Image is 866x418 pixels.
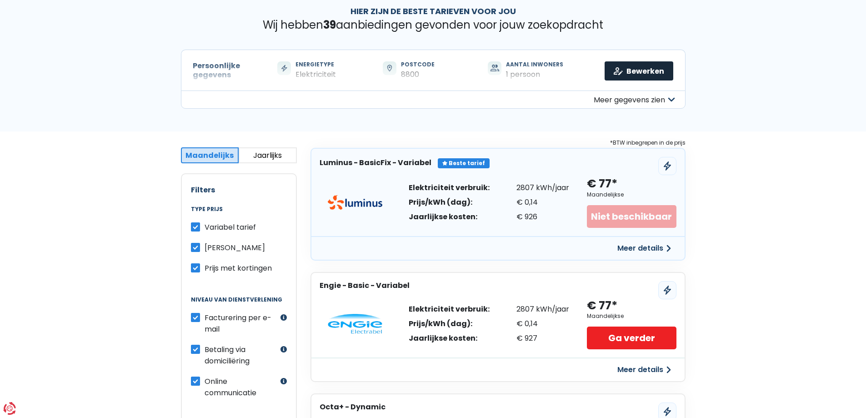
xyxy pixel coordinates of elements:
[191,186,287,194] h2: Filters
[310,138,686,148] div: *BTW inbegrepen in de prijs
[328,195,382,210] img: Luminus
[409,320,490,327] div: Prijs/kWh (dag):
[587,327,676,349] a: Ga verder
[409,306,490,313] div: Elektriciteit verbruik:
[205,222,256,232] span: Variabel tarief
[320,158,431,167] h3: Luminus - BasicFix - Variabel
[181,19,686,32] p: Wij hebben aanbiedingen gevonden voor jouw zoekopdracht
[587,176,617,191] div: € 77*
[516,199,569,206] div: € 0,14
[191,297,287,312] legend: Niveau van dienstverlening
[409,184,490,191] div: Elektriciteit verbruik:
[205,242,265,253] span: [PERSON_NAME]
[587,191,624,198] div: Maandelijkse
[587,298,617,313] div: € 77*
[587,313,624,319] div: Maandelijkse
[191,206,287,222] legend: Type prijs
[516,306,569,313] div: 2807 kWh/jaar
[323,17,336,32] span: 39
[205,344,278,367] label: Betaling via domiciliëring
[181,91,686,109] button: Meer gegevens zien
[205,263,272,273] span: Prijs met kortingen
[239,147,297,163] button: Jaarlijks
[205,312,278,335] label: Facturering per e-mail
[409,335,490,342] div: Jaarlijkse kosten:
[516,184,569,191] div: 2807 kWh/jaar
[409,199,490,206] div: Prijs/kWh (dag):
[516,320,569,327] div: € 0,14
[320,281,410,290] h3: Engie - Basic - Variabel
[181,6,686,16] h1: Hier zijn de beste tarieven voor jou
[612,362,676,378] button: Meer details
[438,158,490,168] div: Beste tarief
[516,213,569,221] div: € 926
[409,213,490,221] div: Jaarlijkse kosten:
[587,205,676,228] div: Niet beschikbaar
[181,147,239,163] button: Maandelijks
[612,240,676,257] button: Meer details
[328,314,382,334] img: Engie
[320,403,385,411] h3: Octa+ - Dynamic
[205,376,278,398] label: Online communicatie
[605,61,673,81] a: Bewerken
[516,335,569,342] div: € 927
